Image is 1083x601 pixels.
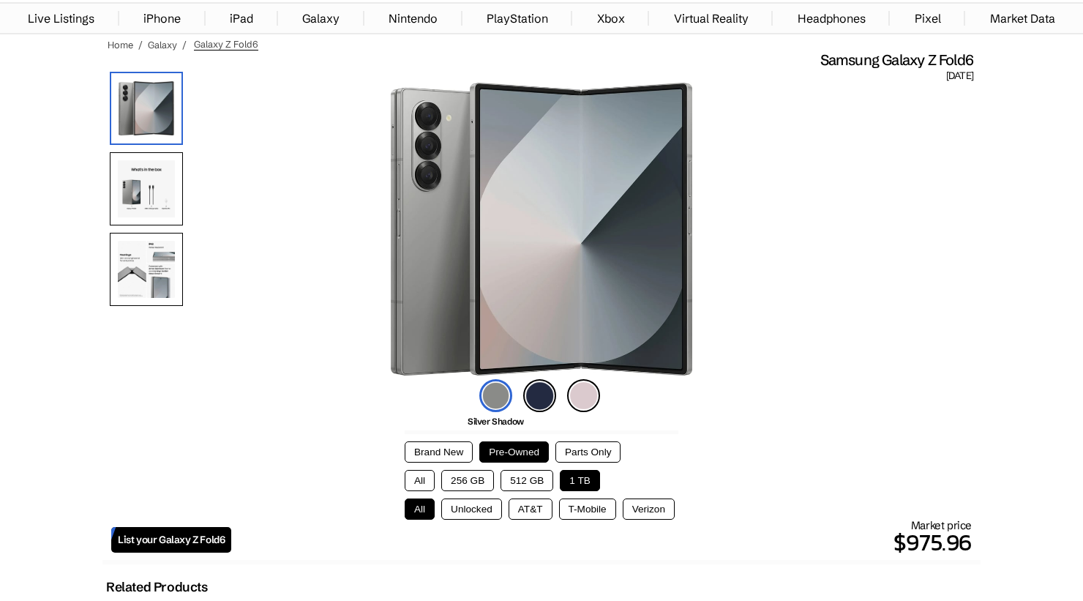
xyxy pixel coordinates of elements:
button: Brand New [405,441,473,463]
span: Galaxy Z Fold6 [194,38,258,51]
a: Pixel [907,4,948,33]
a: Galaxy [295,4,347,33]
img: navy-icon [523,379,556,412]
a: Headphones [790,4,873,33]
button: Parts Only [555,441,621,463]
a: Nintendo [381,4,445,33]
a: Virtual Reality [667,4,756,33]
span: [DATE] [946,70,973,83]
a: iPad [222,4,261,33]
div: Market price [231,518,972,560]
a: Market Data [983,4,1063,33]
span: Silver Shadow [468,416,524,427]
span: List your Galaxy Z Fold6 [118,534,225,546]
button: Verizon [623,499,675,520]
a: iPhone [136,4,188,33]
img: Features [110,233,183,306]
button: Unlocked [441,499,502,520]
a: Home [108,39,133,51]
button: T-Mobile [559,499,616,520]
img: Galaxy Z Fold6 [391,83,692,376]
a: Live Listings [20,4,102,33]
span: Samsung Galaxy Z Fold6 [820,51,973,70]
img: silver-shadow-icon [479,379,512,412]
button: All [405,470,435,491]
a: List your Galaxy Z Fold6 [111,527,231,553]
span: / [138,39,143,51]
img: Inbox [110,152,183,225]
button: 512 GB [501,470,553,491]
a: Galaxy [148,39,177,51]
img: pink-icon [567,379,600,412]
a: Xbox [590,4,632,33]
span: / [182,39,187,51]
button: 1 TB [560,470,599,491]
img: Galaxy Z Fold6 [110,72,183,145]
button: All [405,499,435,520]
button: Pre-Owned [479,441,549,463]
p: $975.96 [231,525,972,560]
h2: Related Products [106,579,208,595]
button: AT&T [509,499,552,520]
button: 256 GB [441,470,494,491]
a: PlayStation [479,4,555,33]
